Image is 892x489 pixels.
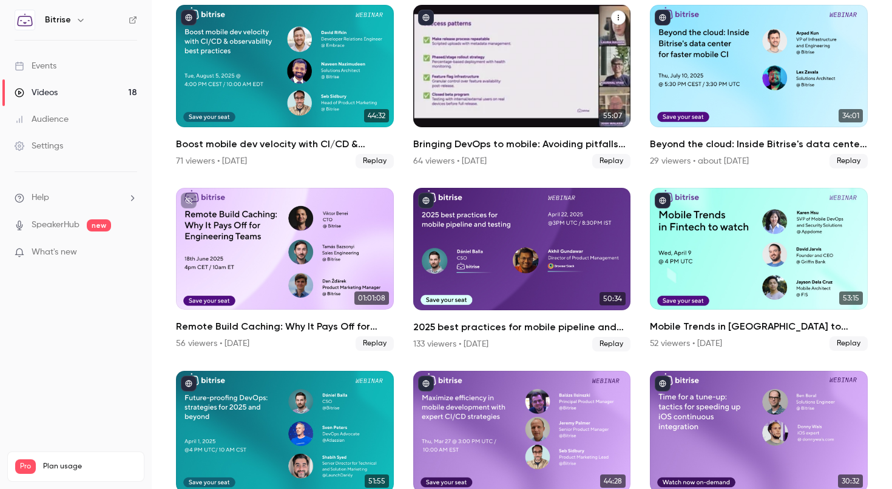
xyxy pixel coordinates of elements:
span: 01:01:08 [354,291,389,305]
a: 53:15Mobile Trends in [GEOGRAPHIC_DATA] to watch52 viewers • [DATE]Replay [650,188,868,351]
h2: Boost mobile dev velocity with CI/CD & observability best practices [176,137,394,151]
div: Settings [15,140,63,152]
li: 2025 best practices for mobile pipeline and testing [413,188,631,351]
span: Replay [829,336,868,351]
h2: Mobile Trends in [GEOGRAPHIC_DATA] to watch [650,319,868,334]
button: published [418,376,434,391]
div: 64 viewers • [DATE] [413,155,487,167]
a: 34:01Beyond the cloud: Inside Bitrise's data center for faster mobile CI29 viewers • about [DATE]... [650,5,868,168]
button: published [655,10,671,25]
div: 52 viewers • [DATE] [650,338,722,350]
span: Pro [15,459,36,474]
li: help-dropdown-opener [15,191,137,204]
span: 30:32 [838,474,863,488]
span: new [87,219,111,231]
h2: Bringing DevOps to mobile: Avoiding pitfalls and unlocking velocity [413,137,631,151]
a: SpeakerHub [32,219,79,231]
img: Bitrise [15,10,35,30]
li: Bringing DevOps to mobile: Avoiding pitfalls and unlocking velocity [413,5,631,168]
span: 50:34 [600,292,626,305]
div: 56 viewers • [DATE] [176,338,249,350]
a: 01:01:08Remote Build Caching: Why It Pays Off for Engineering Teams56 viewers • [DATE]Replay [176,188,394,351]
button: published [181,10,197,25]
span: 44:32 [364,109,389,122]
div: 133 viewers • [DATE] [413,338,488,350]
span: What's new [32,246,77,259]
span: Plan usage [43,462,137,471]
div: Events [15,60,56,72]
li: Mobile Trends in Fintech to watch [650,188,868,351]
button: published [655,193,671,208]
span: Replay [592,154,630,168]
div: 71 viewers • [DATE] [176,155,247,167]
span: Replay [356,154,394,168]
div: 29 viewers • about [DATE] [650,155,749,167]
span: 44:28 [600,474,626,488]
div: Videos [15,87,58,99]
li: Remote Build Caching: Why It Pays Off for Engineering Teams [176,188,394,351]
div: Audience [15,113,69,125]
span: Replay [829,154,868,168]
span: 51:55 [365,474,389,488]
span: 34:01 [839,109,863,122]
button: published [418,193,434,208]
a: 50:342025 best practices for mobile pipeline and testing133 viewers • [DATE]Replay [413,188,631,351]
span: Help [32,191,49,204]
button: published [181,376,197,391]
h2: 2025 best practices for mobile pipeline and testing [413,320,631,334]
span: 55:07 [600,109,626,122]
h2: Beyond the cloud: Inside Bitrise's data center for faster mobile CI [650,137,868,151]
button: published [418,10,434,25]
h2: Remote Build Caching: Why It Pays Off for Engineering Teams [176,319,394,334]
h6: Bitrise [45,14,71,26]
button: published [655,376,671,391]
a: 44:32Boost mobile dev velocity with CI/CD & observability best practices71 viewers • [DATE]Replay [176,5,394,168]
li: Boost mobile dev velocity with CI/CD & observability best practices [176,5,394,168]
span: Replay [592,337,630,351]
span: 53:15 [839,291,863,305]
button: unpublished [181,193,197,208]
a: 55:07Bringing DevOps to mobile: Avoiding pitfalls and unlocking velocity64 viewers • [DATE]Replay [413,5,631,168]
li: Beyond the cloud: Inside Bitrise's data center for faster mobile CI [650,5,868,168]
span: Replay [356,336,394,351]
